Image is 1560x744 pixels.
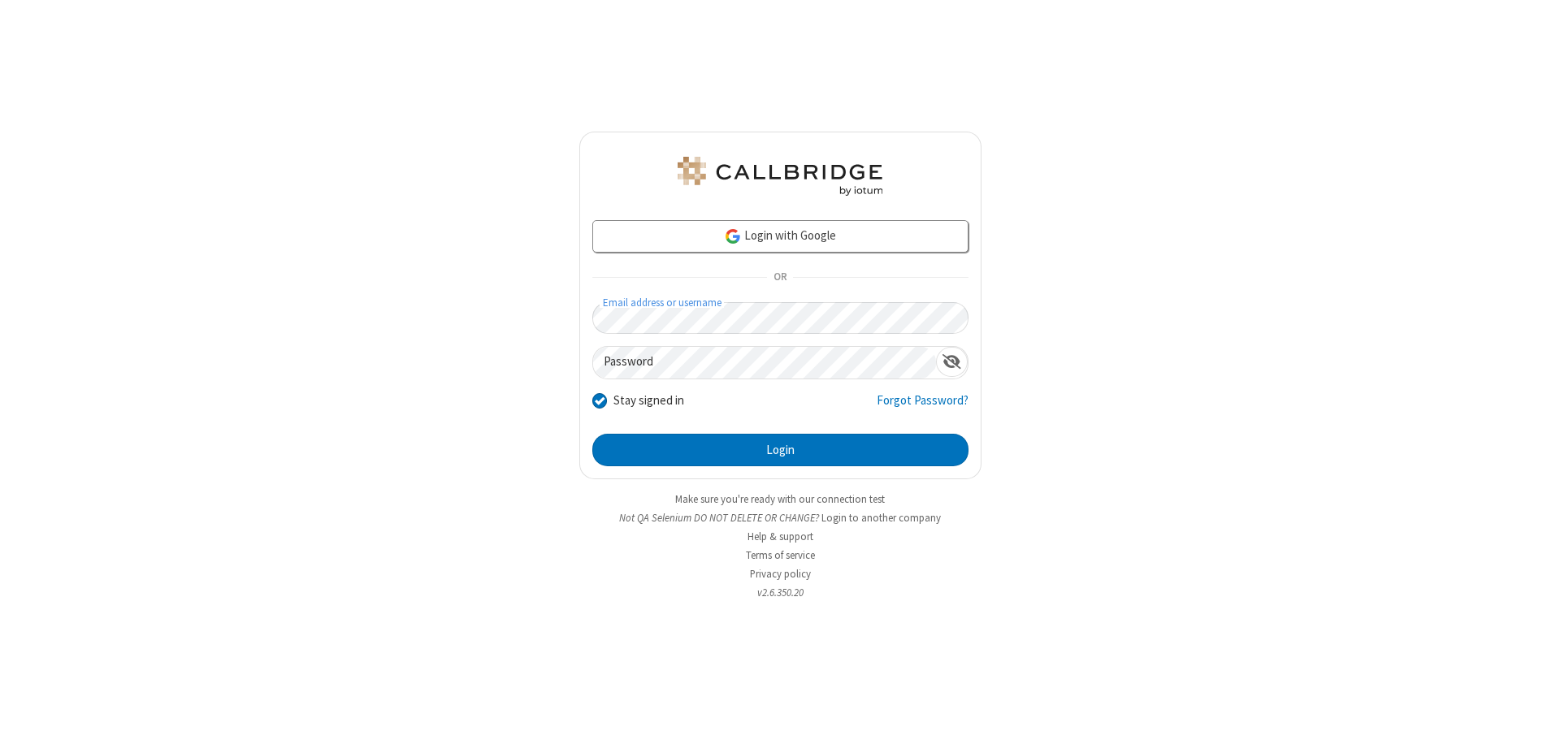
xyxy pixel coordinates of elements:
button: Login to another company [821,510,941,526]
input: Password [593,347,936,378]
li: v2.6.350.20 [579,585,981,600]
a: Terms of service [746,548,815,562]
div: Show password [936,347,968,377]
img: QA Selenium DO NOT DELETE OR CHANGE [674,157,886,196]
input: Email address or username [592,302,968,334]
a: Login with Google [592,220,968,253]
a: Privacy policy [750,567,811,581]
span: OR [767,266,793,289]
a: Forgot Password? [877,391,968,422]
label: Stay signed in [613,391,684,410]
li: Not QA Selenium DO NOT DELETE OR CHANGE? [579,510,981,526]
a: Help & support [747,530,813,543]
a: Make sure you're ready with our connection test [675,492,885,506]
img: google-icon.png [724,227,742,245]
button: Login [592,434,968,466]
